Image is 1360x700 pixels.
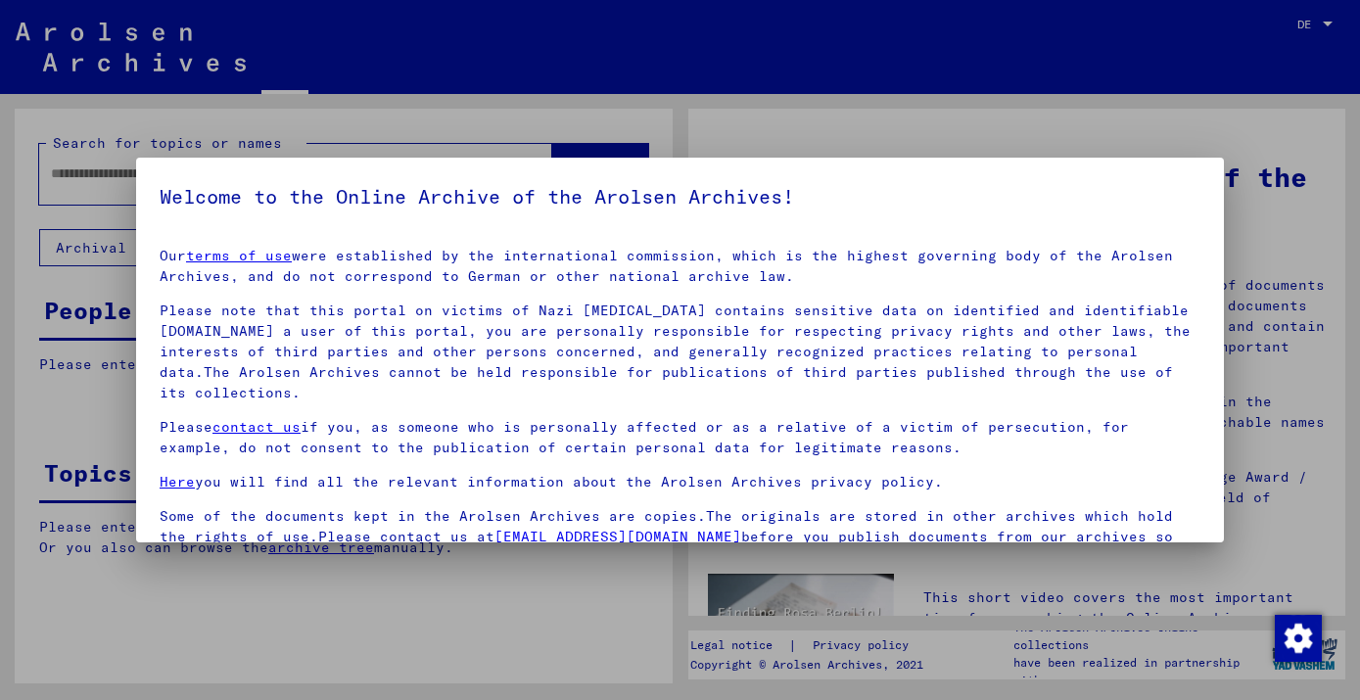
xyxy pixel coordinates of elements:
[160,506,1200,568] p: Some of the documents kept in the Arolsen Archives are copies.The originals are stored in other a...
[186,247,292,264] a: terms of use
[212,418,301,436] a: contact us
[160,301,1200,403] p: Please note that this portal on victims of Nazi [MEDICAL_DATA] contains sensitive data on identif...
[160,246,1200,287] p: Our were established by the international commission, which is the highest governing body of the ...
[1275,615,1322,662] img: Zustimmung ändern
[160,417,1200,458] p: Please if you, as someone who is personally affected or as a relative of a victim of persecution,...
[494,528,741,545] a: [EMAIL_ADDRESS][DOMAIN_NAME]
[160,472,1200,492] p: you will find all the relevant information about the Arolsen Archives privacy policy.
[160,181,1200,212] h5: Welcome to the Online Archive of the Arolsen Archives!
[160,473,195,490] a: Here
